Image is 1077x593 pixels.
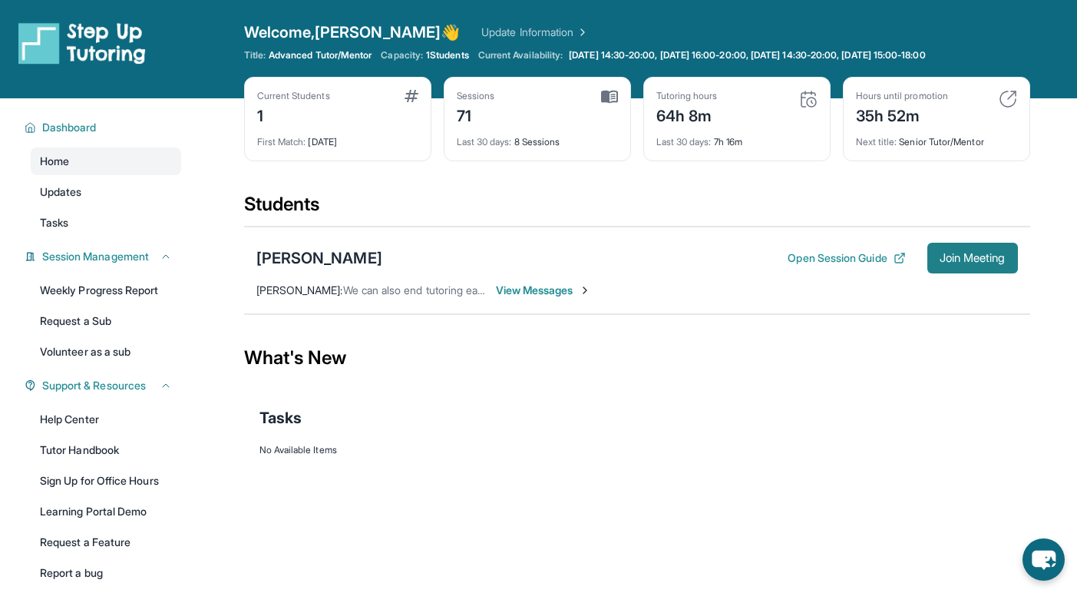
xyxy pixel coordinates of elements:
div: Tutoring hours [656,90,718,102]
div: 64h 8m [656,102,718,127]
a: Home [31,147,181,175]
div: Senior Tutor/Mentor [856,127,1017,148]
img: card [601,90,618,104]
a: Update Information [481,25,589,40]
button: chat-button [1022,538,1065,581]
a: Help Center [31,406,181,433]
div: 8 Sessions [457,127,618,148]
a: Sign Up for Office Hours [31,467,181,495]
span: Capacity: [381,49,423,61]
div: No Available Items [259,444,1015,456]
span: Home [40,154,69,169]
a: Volunteer as a sub [31,338,181,366]
img: card [999,90,1017,108]
img: card [405,90,418,102]
a: [DATE] 14:30-20:00, [DATE] 16:00-20:00, [DATE] 14:30-20:00, [DATE] 15:00-18:00 [566,49,928,61]
div: Students [244,192,1030,226]
a: Request a Feature [31,528,181,556]
button: Support & Resources [36,378,172,393]
div: 71 [457,102,495,127]
a: Tutor Handbook [31,436,181,464]
span: View Messages [496,283,592,298]
span: Advanced Tutor/Mentor [269,49,372,61]
a: Weekly Progress Report [31,277,181,304]
a: Learning Portal Demo [31,498,181,525]
a: Request a Sub [31,307,181,335]
button: Join Meeting [927,243,1018,273]
img: card [799,90,818,108]
div: What's New [244,324,1030,392]
span: 1 Students [426,49,469,61]
button: Dashboard [36,120,172,135]
span: [DATE] 14:30-20:00, [DATE] 16:00-20:00, [DATE] 14:30-20:00, [DATE] 15:00-18:00 [569,49,925,61]
button: Open Session Guide [788,250,905,266]
a: Updates [31,178,181,206]
span: Welcome, [PERSON_NAME] 👋 [244,22,461,43]
span: Title: [244,49,266,61]
span: Tasks [259,407,302,429]
button: Session Management [36,249,172,264]
img: Chevron-Right [579,284,591,296]
span: Session Management [42,249,149,264]
span: Last 30 days : [457,136,512,147]
img: Chevron Right [573,25,589,40]
span: Dashboard [42,120,97,135]
a: Tasks [31,209,181,237]
div: [PERSON_NAME] [256,247,382,269]
div: 35h 52m [856,102,948,127]
div: Hours until promotion [856,90,948,102]
span: Join Meeting [940,253,1006,263]
img: logo [18,22,146,65]
span: Support & Resources [42,378,146,393]
span: First Match : [257,136,306,147]
span: Current Availability: [478,49,563,61]
span: Tasks [40,215,68,230]
div: 7h 16m [656,127,818,148]
div: Current Students [257,90,330,102]
span: Next title : [856,136,897,147]
span: We can also end tutoring earlier if needed [343,283,546,296]
div: Sessions [457,90,495,102]
span: Last 30 days : [656,136,712,147]
span: Updates [40,184,82,200]
div: [DATE] [257,127,418,148]
a: Report a bug [31,559,181,587]
div: 1 [257,102,330,127]
span: [PERSON_NAME] : [256,283,343,296]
